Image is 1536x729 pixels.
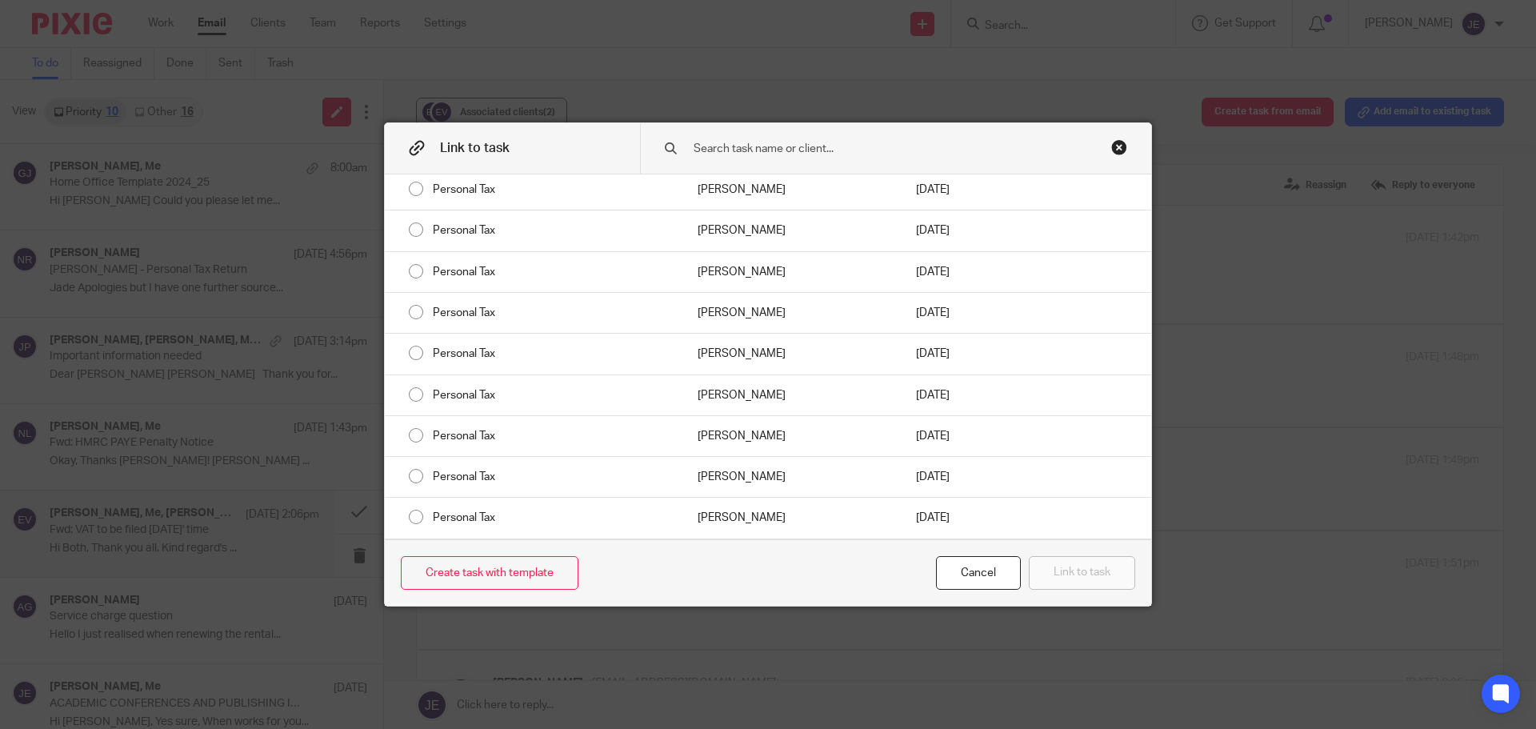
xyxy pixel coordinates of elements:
div: [DATE] [900,334,1026,374]
div: Close this dialog window [1111,139,1127,155]
div: Personal Tax [417,170,682,210]
div: Mark as done [682,252,900,292]
div: Personal Tax [417,457,682,497]
div: Mark as done [682,293,900,333]
div: [DATE] [900,498,1026,538]
div: Personal Tax [417,416,682,456]
div: Mark as done [682,457,900,497]
input: Search task name or client... [692,140,1077,158]
div: [DATE] [900,252,1026,292]
div: Personal Tax [417,210,682,250]
div: [DATE] [900,416,1026,456]
div: [DATE] [900,170,1026,210]
div: [DATE] [900,210,1026,250]
div: [DATE] [900,457,1026,497]
div: Personal Tax [417,293,682,333]
span: Link to task [440,142,510,154]
div: Personal Tax [417,498,682,538]
div: [DATE] [900,375,1026,415]
div: Mark as done [682,170,900,210]
div: Mark as done [682,375,900,415]
div: Mark as done [682,334,900,374]
a: Create task with template [401,556,578,591]
div: Personal Tax [417,252,682,292]
div: Close this dialog window [936,556,1021,591]
div: Personal Tax [417,334,682,374]
div: Mark as done [682,416,900,456]
div: Personal Tax [417,375,682,415]
div: [DATE] [900,293,1026,333]
button: Link to task [1029,556,1135,591]
div: Mark as done [682,498,900,538]
div: Mark as done [682,210,900,250]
